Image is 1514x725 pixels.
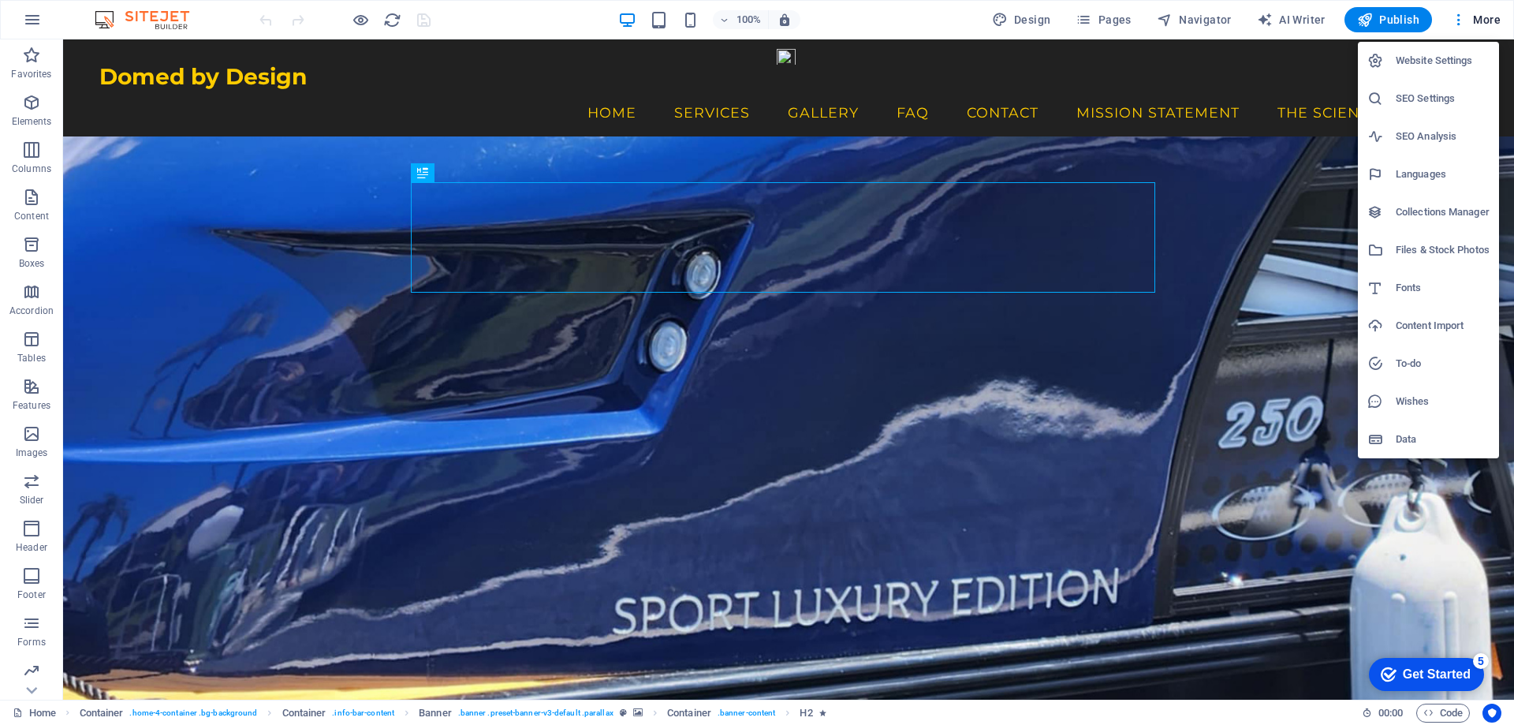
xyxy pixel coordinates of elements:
[1396,51,1490,70] h6: Website Settings
[1396,241,1490,260] h6: Files & Stock Photos
[47,17,114,32] div: Get Started
[1396,354,1490,373] h6: To-do
[1396,127,1490,146] h6: SEO Analysis
[1396,392,1490,411] h6: Wishes
[1396,278,1490,297] h6: Fonts
[117,3,132,19] div: 5
[1396,203,1490,222] h6: Collections Manager
[13,8,128,41] div: Get Started 5 items remaining, 0% complete
[1396,89,1490,108] h6: SEO Settings
[1396,316,1490,335] h6: Content Import
[1396,430,1490,449] h6: Data
[1396,165,1490,184] h6: Languages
